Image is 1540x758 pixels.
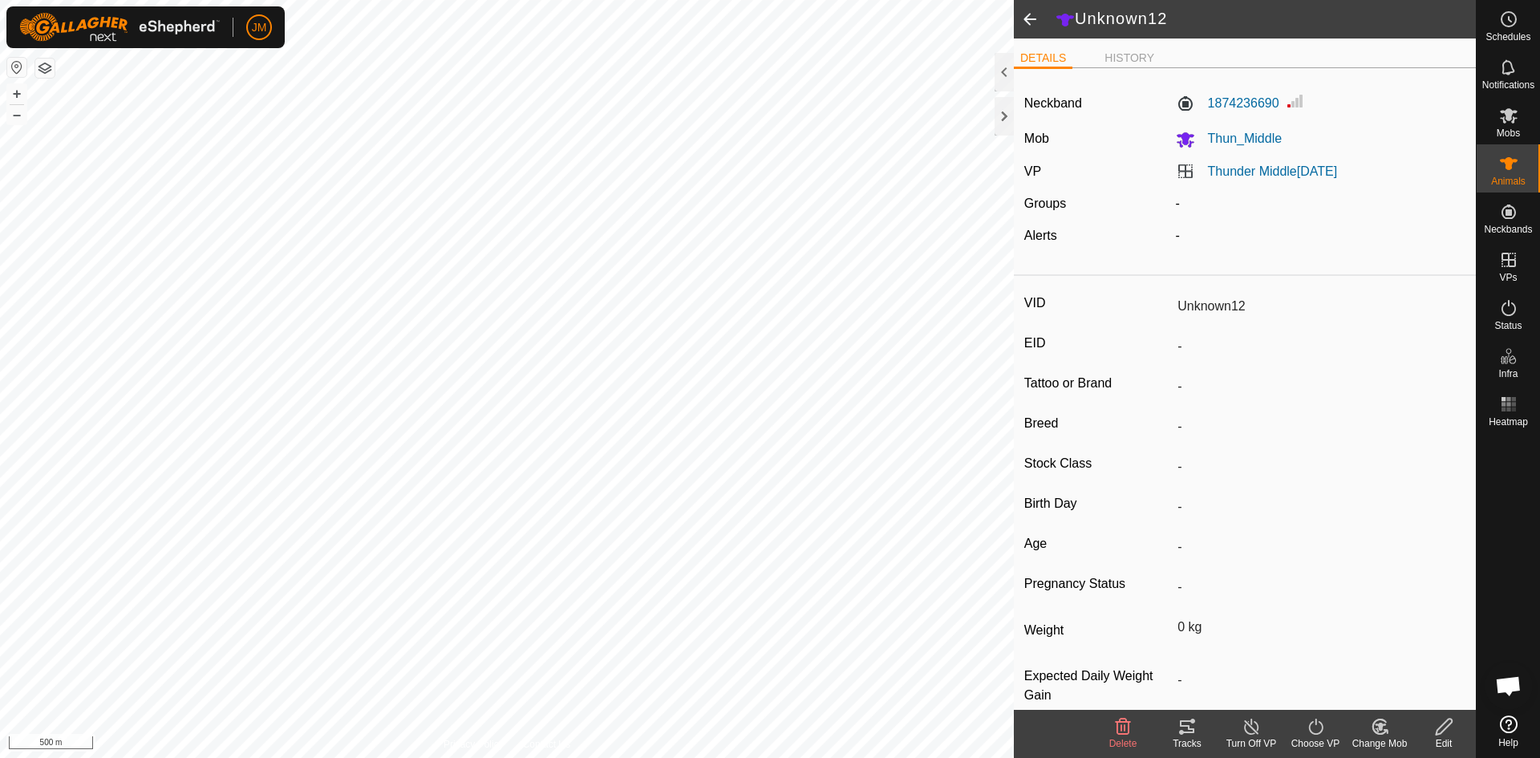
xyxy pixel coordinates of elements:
label: Breed [1024,413,1171,434]
a: Help [1477,709,1540,754]
label: Expected Daily Weight Gain [1024,667,1171,705]
img: Gallagher Logo [19,13,220,42]
a: Contact Us [523,737,570,752]
label: Neckband [1024,94,1082,113]
div: Tracks [1155,736,1219,751]
label: EID [1024,333,1171,354]
span: Animals [1491,176,1526,186]
span: VPs [1499,273,1517,282]
label: Stock Class [1024,453,1171,474]
li: HISTORY [1098,50,1161,67]
span: JM [252,19,267,36]
h2: Unknown12 [1056,9,1476,30]
span: Status [1494,321,1522,330]
button: – [7,105,26,124]
label: Tattoo or Brand [1024,373,1171,394]
label: Groups [1024,197,1066,210]
label: Weight [1024,614,1171,647]
span: Infra [1498,369,1518,379]
label: Age [1024,533,1171,554]
div: - [1169,226,1473,245]
div: Open chat [1485,662,1533,710]
div: Turn Off VP [1219,736,1283,751]
button: Map Layers [35,59,55,78]
button: Reset Map [7,58,26,77]
label: VID [1024,293,1171,314]
div: - [1169,194,1473,213]
span: Neckbands [1484,225,1532,234]
img: Signal strength [1286,91,1305,111]
div: Edit [1412,736,1476,751]
label: Pregnancy Status [1024,574,1171,594]
span: Delete [1109,738,1137,749]
span: Notifications [1482,80,1534,90]
li: DETAILS [1014,50,1072,69]
label: VP [1024,164,1041,178]
label: Birth Day [1024,493,1171,514]
label: Alerts [1024,229,1057,242]
span: Heatmap [1489,417,1528,427]
label: 1874236690 [1176,94,1279,113]
a: Thunder Middle[DATE] [1208,164,1338,178]
span: Mobs [1497,128,1520,138]
button: + [7,84,26,103]
div: Choose VP [1283,736,1347,751]
label: Mob [1024,132,1049,145]
span: Thun_Middle [1195,132,1283,145]
span: Help [1498,738,1518,748]
div: Change Mob [1347,736,1412,751]
span: Schedules [1485,32,1530,42]
a: Privacy Policy [444,737,504,752]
